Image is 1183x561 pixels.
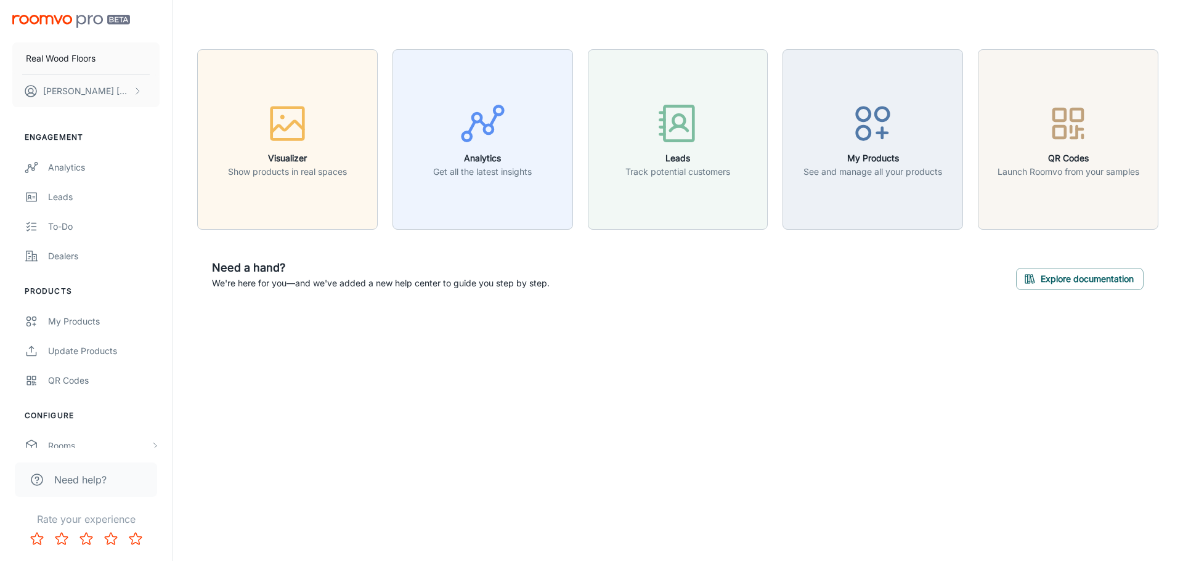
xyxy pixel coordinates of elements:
h6: Leads [625,151,730,165]
p: Show products in real spaces [228,165,347,179]
button: My ProductsSee and manage all your products [783,49,963,230]
div: Update Products [48,344,160,358]
button: LeadsTrack potential customers [588,49,768,230]
h6: Analytics [433,151,532,165]
h6: QR Codes [998,151,1139,165]
img: Roomvo PRO Beta [12,15,130,28]
div: To-do [48,220,160,233]
a: LeadsTrack potential customers [588,132,768,145]
p: [PERSON_NAME] [PERSON_NAME] [43,84,130,98]
a: AnalyticsGet all the latest insights [392,132,573,145]
p: Track potential customers [625,165,730,179]
div: Analytics [48,161,160,174]
div: Dealers [48,249,160,263]
button: Explore documentation [1016,268,1144,290]
button: QR CodesLaunch Roomvo from your samples [978,49,1158,230]
div: My Products [48,315,160,328]
a: QR CodesLaunch Roomvo from your samples [978,132,1158,145]
div: Leads [48,190,160,204]
a: Explore documentation [1016,272,1144,284]
a: My ProductsSee and manage all your products [783,132,963,145]
p: Real Wood Floors [26,52,96,65]
button: AnalyticsGet all the latest insights [392,49,573,230]
h6: My Products [803,151,942,165]
p: We're here for you—and we've added a new help center to guide you step by step. [212,276,550,290]
p: See and manage all your products [803,165,942,179]
p: Get all the latest insights [433,165,532,179]
p: Launch Roomvo from your samples [998,165,1139,179]
h6: Need a hand? [212,259,550,276]
button: [PERSON_NAME] [PERSON_NAME] [12,75,160,107]
h6: Visualizer [228,151,347,165]
button: VisualizerShow products in real spaces [197,49,378,230]
button: Real Wood Floors [12,42,160,75]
